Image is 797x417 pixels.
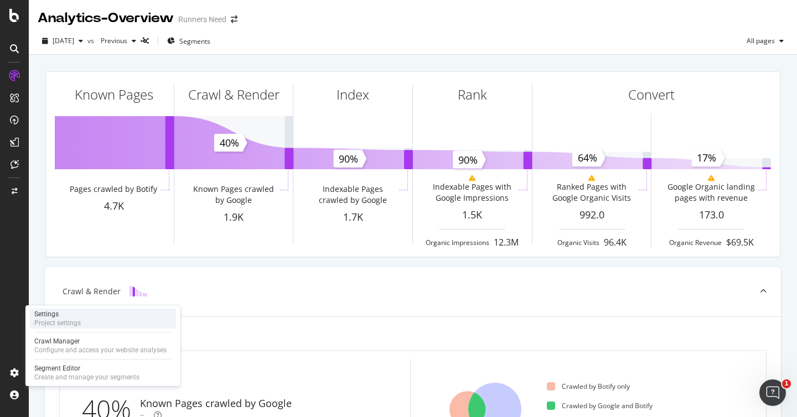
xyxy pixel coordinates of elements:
[547,382,630,391] div: Crawled by Botify only
[96,36,127,45] span: Previous
[34,337,167,346] div: Crawl Manager
[337,85,369,104] div: Index
[140,397,292,411] div: Known Pages crawled by Google
[38,32,87,50] button: [DATE]
[87,36,96,45] span: vs
[308,184,397,206] div: Indexable Pages crawled by Google
[428,181,516,204] div: Indexable Pages with Google Impressions
[70,184,157,195] div: Pages crawled by Botify
[174,210,293,225] div: 1.9K
[188,85,280,104] div: Crawl & Render
[53,36,74,45] span: 2025 Aug. 24th
[30,336,176,356] a: Crawl ManagerConfigure and access your website analyses
[494,236,519,249] div: 12.3M
[30,363,176,383] a: Segment EditorCreate and manage your segments
[55,199,174,213] div: 4.7K
[96,32,141,50] button: Previous
[742,36,775,45] span: All pages
[413,208,532,222] div: 1.5K
[163,32,215,50] button: Segments
[547,401,653,410] div: Crawled by Google and Botify
[63,286,121,297] div: Crawl & Render
[34,346,167,355] div: Configure and access your website analyses
[458,85,487,104] div: Rank
[189,184,277,206] div: Known Pages crawled by Google
[34,364,139,373] div: Segment Editor
[178,14,226,25] div: Runners Need
[231,15,237,23] div: arrow-right-arrow-left
[179,37,210,46] span: Segments
[426,238,489,247] div: Organic Impressions
[34,373,139,382] div: Create and manage your segments
[759,379,786,406] iframe: Intercom live chat
[75,85,153,104] div: Known Pages
[38,9,174,28] div: Analytics - Overview
[782,379,791,388] span: 1
[742,32,788,50] button: All pages
[293,210,412,225] div: 1.7K
[30,309,176,329] a: SettingsProject settings
[34,310,81,319] div: Settings
[130,286,147,296] img: block-icon
[34,319,81,327] div: Project settings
